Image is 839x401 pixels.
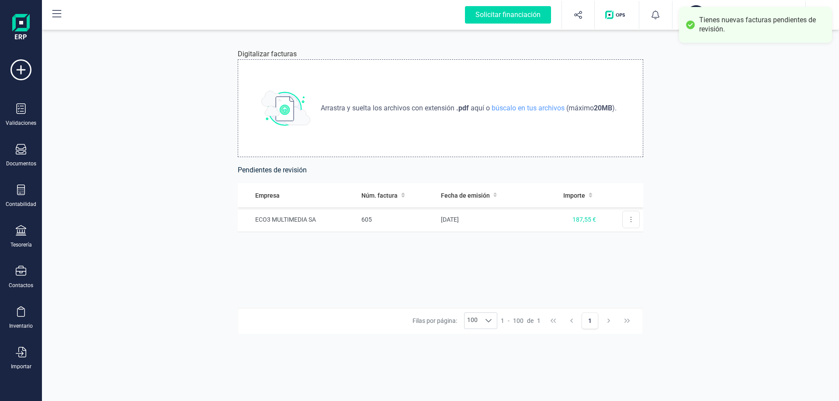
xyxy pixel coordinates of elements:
p: aquí o (máximo ) . [317,103,620,113]
div: Tienes nuevas facturas pendientes de revisión. [699,16,825,34]
div: Validaciones [6,120,36,127]
button: Page 1 [582,312,598,329]
span: 1 [501,316,504,325]
img: Logo de OPS [605,10,628,19]
div: Solicitar financiación [465,6,551,24]
span: 100 [465,313,480,329]
span: 100 [513,316,524,325]
span: Fecha de emisión [441,191,490,200]
button: Solicitar financiación [454,1,562,29]
strong: 20 MB [594,104,612,112]
button: Logo de OPS [600,1,634,29]
td: ECO3 MULTIMEDIA SA [238,207,358,232]
span: Importe [563,191,585,200]
img: Logo Finanedi [12,14,30,42]
div: Tesorería [10,241,32,248]
div: Filas por página: [413,312,497,329]
button: First Page [545,312,562,329]
div: - [501,316,541,325]
span: 187,55 € [572,216,596,223]
div: Documentos [6,160,36,167]
strong: .pdf [456,104,469,112]
button: Previous Page [563,312,580,329]
button: Last Page [619,312,635,329]
div: Contabilidad [6,201,36,208]
div: Contactos [9,282,33,289]
span: 1 [537,316,541,325]
img: subir_archivo [261,91,310,126]
span: de [527,316,534,325]
button: ECECO3 MULTIMEDIA SA[PERSON_NAME] [PERSON_NAME] [683,1,795,29]
span: Empresa [255,191,280,200]
td: [DATE] [437,207,535,232]
td: 605 [358,207,437,232]
span: búscalo en tus archivos [490,104,566,112]
span: Arrastra y suelta los archivos con extensión [321,103,456,113]
h6: Pendientes de revisión [238,164,643,176]
span: Núm. factura [361,191,398,200]
div: Inventario [9,322,33,329]
div: EC [686,5,706,24]
p: Digitalizar facturas [238,49,297,59]
button: Next Page [600,312,617,329]
div: Importar [11,363,31,370]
